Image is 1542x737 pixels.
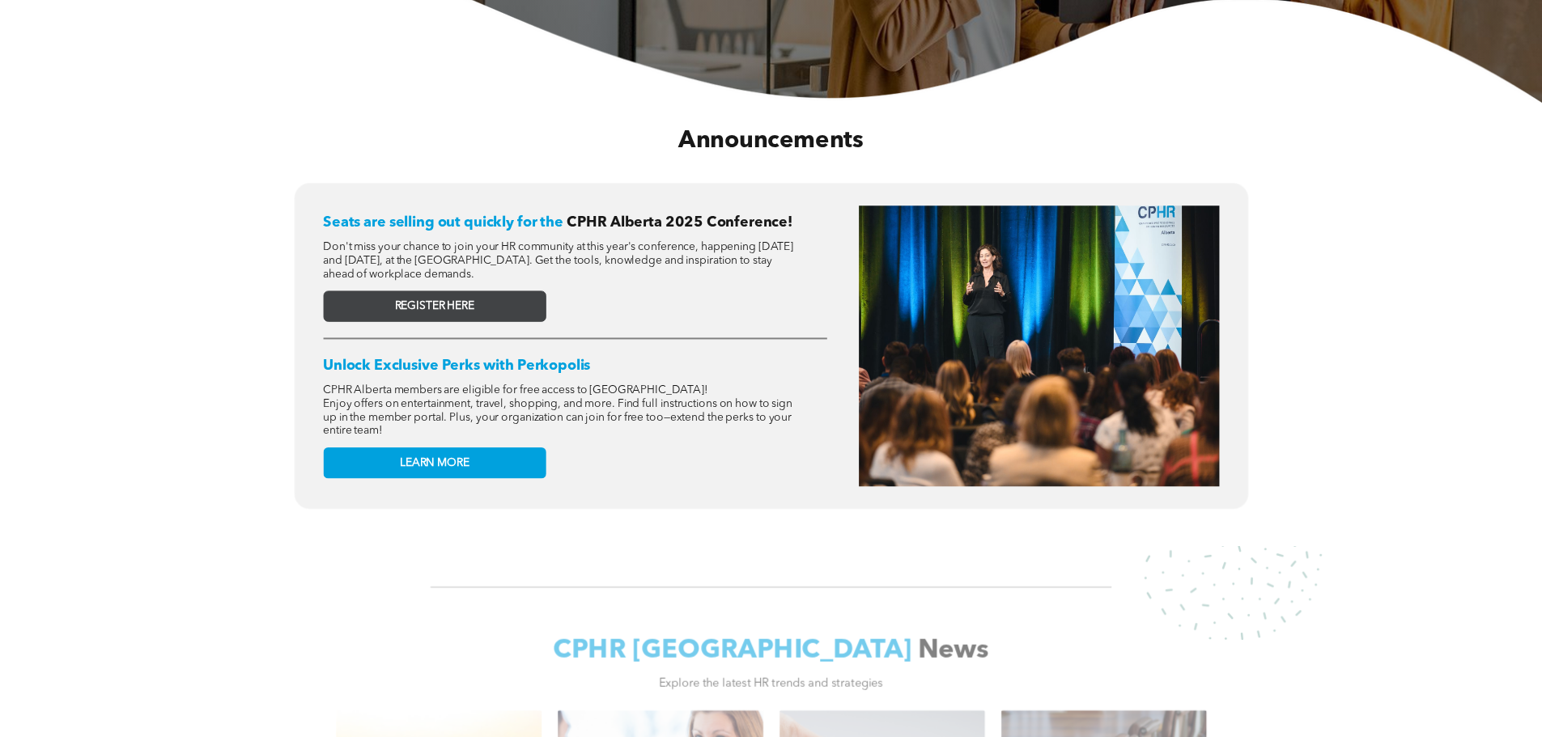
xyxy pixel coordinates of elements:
[323,398,792,436] span: Enjoy offers on entertainment, travel, shopping, and more. Find full instructions on how to sign ...
[554,637,912,663] span: CPHR [GEOGRAPHIC_DATA]
[323,241,793,279] span: Don't miss your chance to join your HR community at this year's conference, happening [DATE] and ...
[323,447,546,478] a: LEARN MORE
[400,456,469,470] span: LEARN MORE
[659,678,883,689] span: Explore the latest HR trends and strategies
[395,299,474,313] span: REGISTER HERE
[323,215,563,230] span: Seats are selling out quickly for the
[323,358,590,373] span: Unlock Exclusive Perks with Perkopolis
[918,637,988,663] span: News
[323,290,546,321] a: REGISTER HERE
[678,129,863,152] span: Announcements
[567,215,792,230] span: CPHR Alberta 2025 Conference!
[323,384,708,396] span: CPHR Alberta members are eligible for free access to [GEOGRAPHIC_DATA]!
